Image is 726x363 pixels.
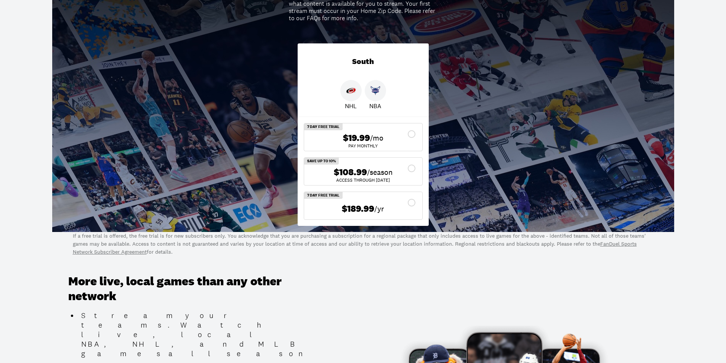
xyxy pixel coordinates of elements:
[304,123,343,130] div: 7 Day Free Trial
[298,43,429,80] div: South
[369,101,381,110] p: NBA
[304,192,343,199] div: 7 Day Free Trial
[334,167,367,178] span: $108.99
[370,133,383,143] span: /mo
[310,144,416,148] div: Pay Monthly
[310,178,416,182] div: ACCESS THROUGH [DATE]
[73,232,654,256] p: If a free trial is offered, the free trial is for new subscribers only. You acknowledge that you ...
[346,86,356,96] img: Hurricanes
[343,133,370,144] span: $19.99
[68,274,316,304] h3: More live, local games than any other network
[304,158,339,165] div: Save Up To 10%
[367,167,393,178] span: /season
[342,203,374,214] span: $189.99
[370,86,380,96] img: Hornets
[345,101,357,110] p: NHL
[374,203,384,214] span: /yr
[78,311,316,358] li: Stream your teams. Watch live, local NBA, NHL, and MLB games all season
